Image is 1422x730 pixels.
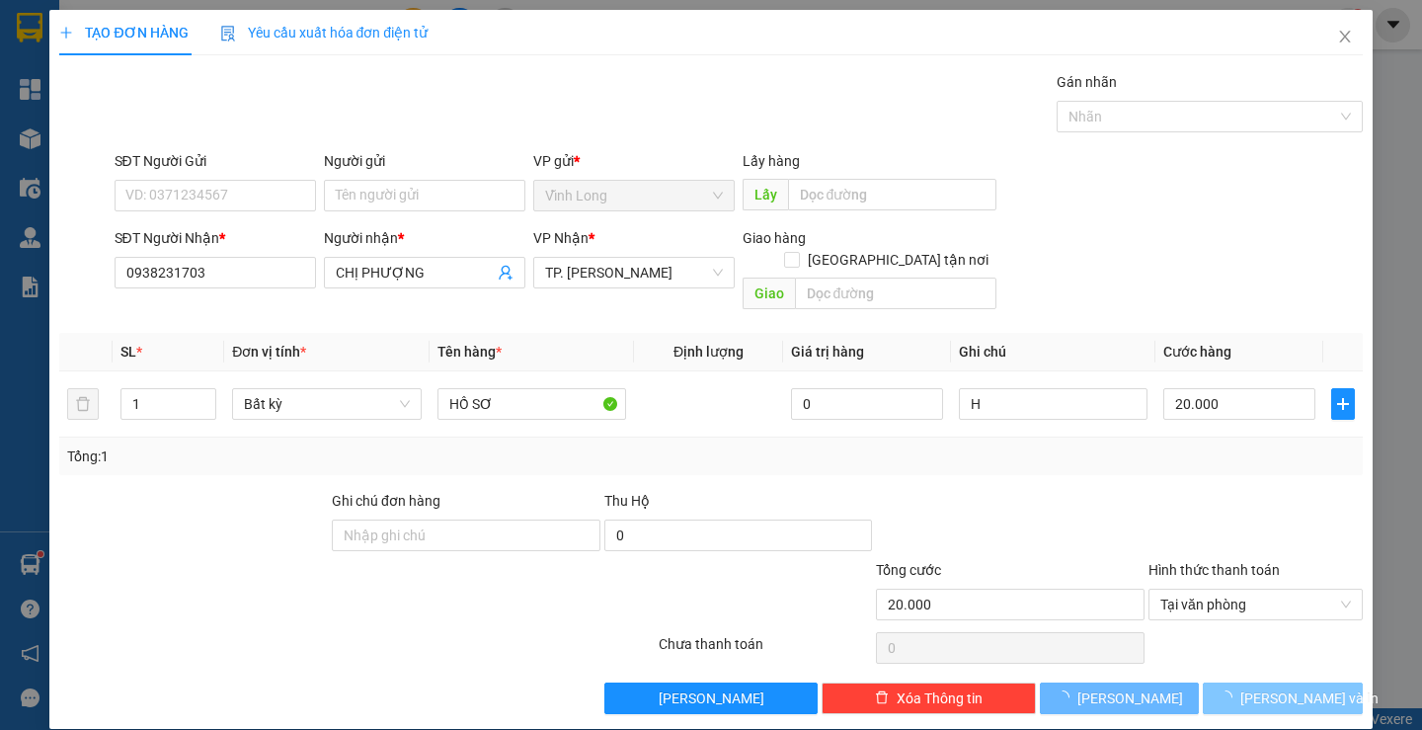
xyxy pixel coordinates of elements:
div: SĐT Người Nhận [115,227,316,249]
div: Chưa thanh toán [657,633,875,668]
span: Yêu cầu xuất hóa đơn điện tử [220,25,429,41]
span: Bất kỳ [244,389,409,419]
span: [PERSON_NAME] [659,688,764,709]
div: BÁN LẺ KHÔNG GIAO HOÁ ĐƠN [17,64,115,159]
span: Đơn vị tính [232,344,306,360]
span: Vĩnh Long [545,181,723,210]
input: Dọc đường [788,179,996,210]
span: Lấy hàng [743,153,800,169]
span: [PERSON_NAME] và In [1240,688,1379,709]
div: Người gửi [324,150,525,172]
div: Tổng: 1 [67,446,550,467]
input: Dọc đường [795,278,996,309]
button: deleteXóa Thông tin [822,683,1036,714]
input: Ghi Chú [959,388,1147,420]
div: TP. [PERSON_NAME] [128,17,286,64]
span: [GEOGRAPHIC_DATA] tận nơi [800,249,996,271]
input: VD: Bàn, Ghế [437,388,626,420]
span: loading [1219,690,1240,704]
span: Tên hàng [437,344,502,360]
span: Gửi: [17,19,47,40]
span: Giá trị hàng [791,344,864,360]
span: [PERSON_NAME] [1077,688,1183,709]
span: TẠO ĐƠN HÀNG [59,25,188,41]
div: Vĩnh Long [17,17,115,64]
span: user-add [498,265,513,281]
div: THÁI [128,64,286,88]
span: close [1337,29,1353,44]
span: Thu Hộ [604,493,650,509]
span: delete [875,690,889,706]
span: TP. Hồ Chí Minh [545,258,723,287]
span: Cước hàng [1163,344,1231,360]
span: loading [1056,690,1077,704]
span: Tổng cước [876,562,941,578]
button: Close [1317,10,1373,65]
span: Định lượng [673,344,744,360]
label: Hình thức thanh toán [1148,562,1280,578]
span: VP Nhận [533,230,589,246]
span: Lấy [743,179,788,210]
input: Ghi chú đơn hàng [332,520,600,551]
div: Người nhận [324,227,525,249]
span: Tại văn phòng [1160,590,1351,619]
label: Ghi chú đơn hàng [332,493,440,509]
span: plus [1332,396,1354,412]
label: Gán nhãn [1057,74,1117,90]
input: 0 [791,388,943,420]
span: SL [120,344,136,360]
span: Xóa Thông tin [897,688,983,709]
button: [PERSON_NAME] [604,683,819,714]
img: icon [220,26,236,41]
div: SĐT Người Gửi [115,150,316,172]
button: [PERSON_NAME] và In [1203,683,1362,714]
span: Nhận: [128,19,176,40]
div: 0347028530 [128,88,286,116]
button: delete [67,388,99,420]
div: VP gửi [533,150,735,172]
button: [PERSON_NAME] [1040,683,1199,714]
th: Ghi chú [951,333,1155,371]
span: Giao [743,278,795,309]
span: Giao hàng [743,230,806,246]
button: plus [1331,388,1355,420]
span: plus [59,26,73,40]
